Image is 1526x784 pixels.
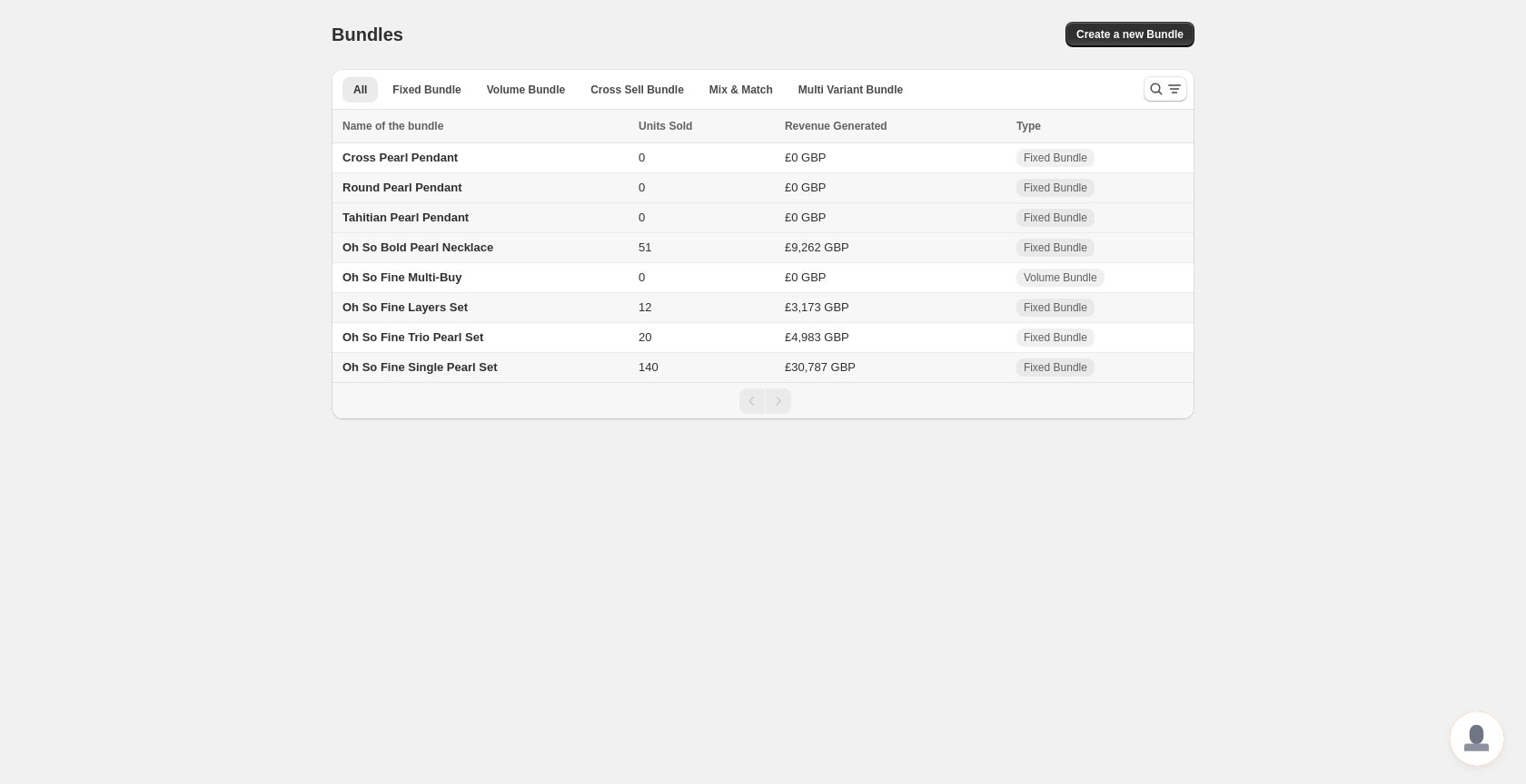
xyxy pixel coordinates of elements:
span: Oh So Fine Layers Set [342,300,468,314]
div: Open chat [1450,711,1504,766]
span: Fixed Bundle [1024,211,1087,225]
span: 0 [639,151,645,164]
span: Fixed Bundle [1024,360,1087,375]
button: Units Sold [639,117,710,135]
span: Multi Variant Bundle [798,83,903,97]
span: Create a new Bundle [1076,27,1184,42]
span: 140 [639,360,659,374]
span: 0 [639,270,645,284]
span: Oh So Fine Single Pearl Set [342,360,498,374]
span: Fixed Bundle [1024,240,1087,255]
span: Fixed Bundle [1024,151,1087,165]
span: Oh So Fine Multi-Buy [342,270,461,284]
span: Mix & Match [709,83,773,97]
button: Revenue Generated [785,117,906,135]
button: Search and filter results [1144,76,1187,102]
span: Oh So Bold Pearl Necklace [342,240,493,254]
span: Fixed Bundle [1024,330,1087,345]
span: Fixed Bundle [392,83,461,97]
span: £30,787 GBP [785,360,856,374]
span: Cross Pearl Pendant [342,151,458,164]
span: £9,262 GBP [785,240,849,254]
span: All [353,83,367,97]
span: £0 GBP [785,270,827,284]
span: Fixed Bundle [1024,181,1087,195]
span: 0 [639,211,645,224]
span: £0 GBP [785,151,827,164]
span: £0 GBP [785,181,827,194]
span: 12 [639,300,651,314]
span: Tahitian Pearl Pendant [342,211,469,224]
span: £3,173 GBP [785,300,849,314]
span: Oh So Fine Trio Pearl Set [342,330,483,344]
span: 20 [639,330,651,344]
span: £4,983 GBP [785,330,849,344]
span: Cross Sell Bundle [590,83,684,97]
span: Round Pearl Pendant [342,181,461,194]
div: Name of the bundle [342,117,628,135]
span: Volume Bundle [1024,270,1097,285]
span: 0 [639,181,645,194]
span: 51 [639,240,651,254]
span: Units Sold [639,117,692,135]
h1: Bundles [332,24,403,45]
div: Type [1016,117,1184,135]
button: Create a new Bundle [1065,22,1194,47]
nav: Pagination [332,382,1194,419]
span: Volume Bundle [487,83,565,97]
span: £0 GBP [785,211,827,224]
span: Revenue Generated [785,117,887,135]
span: Fixed Bundle [1024,300,1087,315]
